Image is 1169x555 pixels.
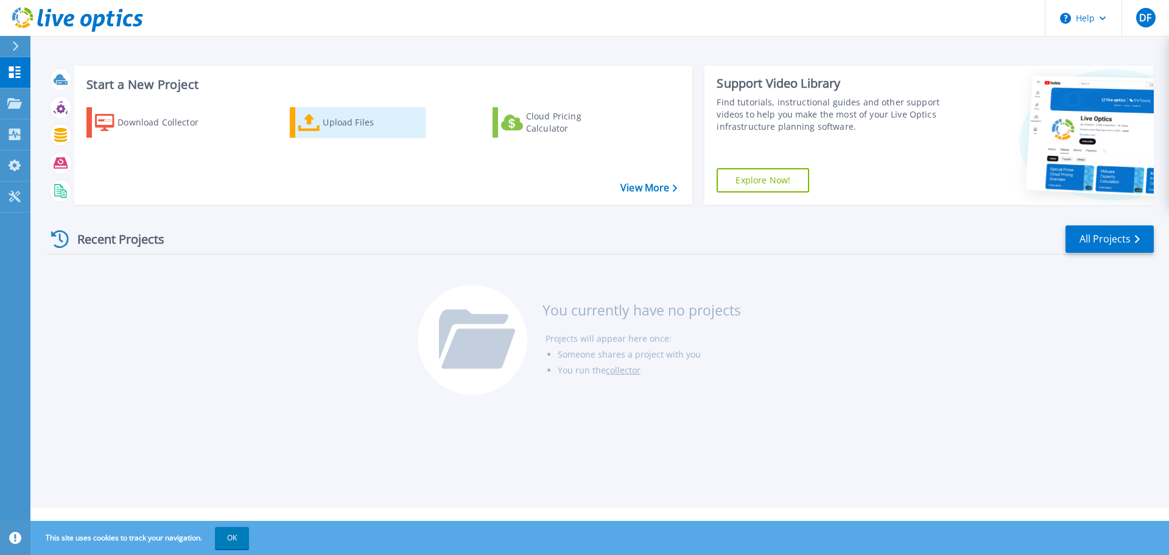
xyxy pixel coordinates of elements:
div: Find tutorials, instructional guides and other support videos to help you make the most of your L... [717,96,946,133]
a: Cloud Pricing Calculator [493,107,628,138]
a: Explore Now! [717,168,809,193]
div: Download Collector [118,110,215,135]
div: Cloud Pricing Calculator [526,110,623,135]
a: Download Collector [86,107,222,138]
button: OK [215,527,249,549]
a: View More [620,182,677,194]
h3: Start a New Project [86,78,677,91]
span: This site uses cookies to track your navigation. [33,527,249,549]
div: Recent Projects [47,224,181,254]
li: You run the [558,362,741,378]
span: DF [1139,13,1151,23]
h3: You currently have no projects [542,303,741,317]
div: Support Video Library [717,76,946,91]
li: Someone shares a project with you [558,347,741,362]
div: Upload Files [323,110,420,135]
a: All Projects [1065,225,1154,253]
li: Projects will appear here once: [546,331,741,347]
a: collector [606,364,641,376]
a: Upload Files [290,107,426,138]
